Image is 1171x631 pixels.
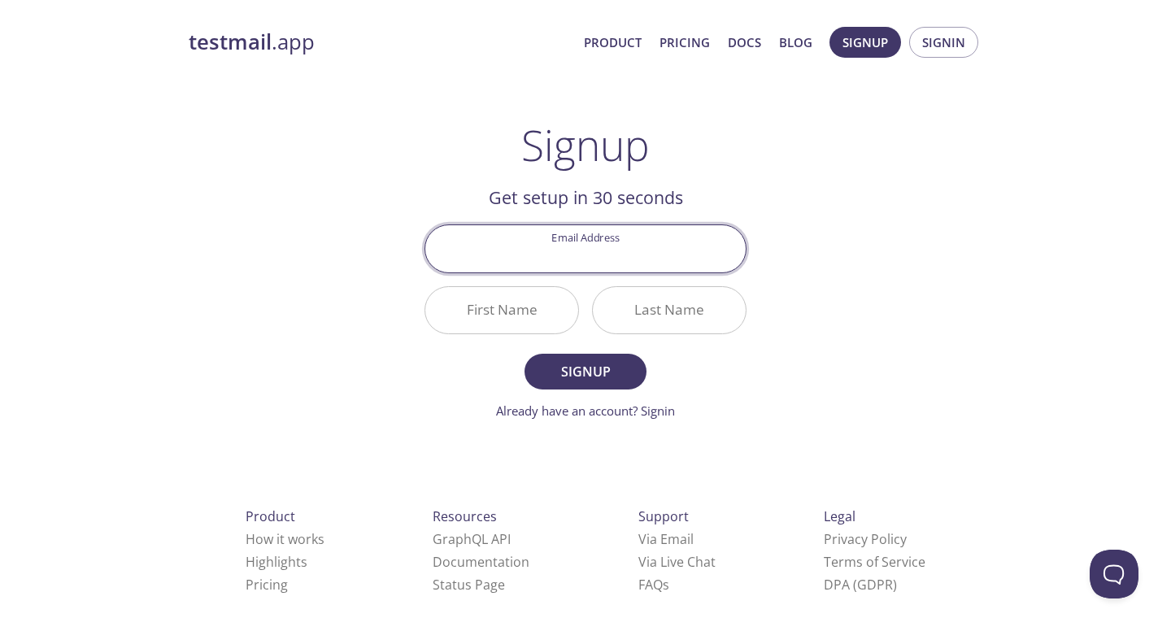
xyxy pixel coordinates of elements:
a: testmail.app [189,28,571,56]
a: FAQ [638,576,669,594]
span: Support [638,507,689,525]
a: Privacy Policy [824,530,907,548]
strong: testmail [189,28,272,56]
a: Via Email [638,530,694,548]
span: s [663,576,669,594]
a: Blog [779,32,812,53]
span: Legal [824,507,855,525]
button: Signin [909,27,978,58]
button: Signup [525,354,646,389]
span: Signin [922,32,965,53]
a: Documentation [433,553,529,571]
span: Product [246,507,295,525]
a: Status Page [433,576,505,594]
a: Docs [728,32,761,53]
h2: Get setup in 30 seconds [424,184,747,211]
span: Resources [433,507,497,525]
span: Signup [842,32,888,53]
button: Signup [829,27,901,58]
a: Terms of Service [824,553,925,571]
iframe: Help Scout Beacon - Open [1090,550,1138,598]
a: GraphQL API [433,530,511,548]
a: Highlights [246,553,307,571]
span: Signup [542,360,629,383]
a: Pricing [660,32,710,53]
a: Already have an account? Signin [496,403,675,419]
a: Pricing [246,576,288,594]
h1: Signup [521,120,650,169]
a: Via Live Chat [638,553,716,571]
a: Product [584,32,642,53]
a: How it works [246,530,324,548]
a: DPA (GDPR) [824,576,897,594]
